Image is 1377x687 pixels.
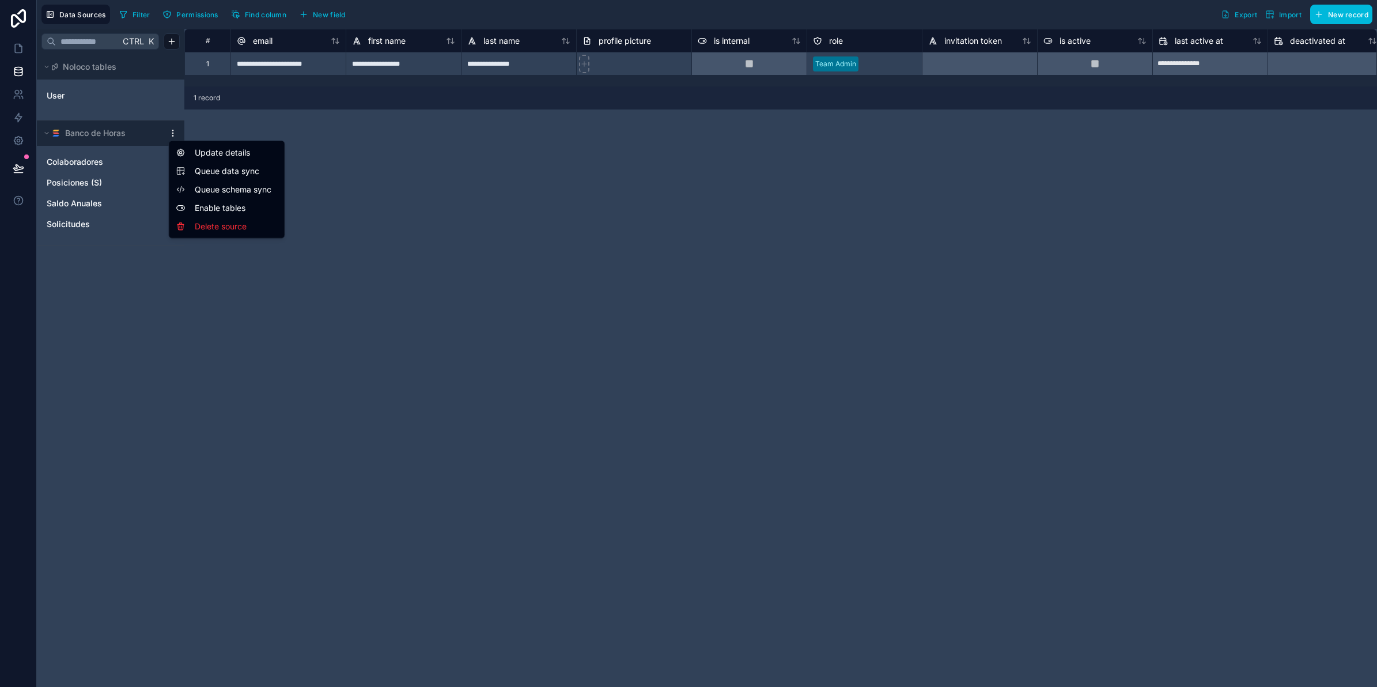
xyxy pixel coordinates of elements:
[176,184,278,195] button: Queue schema sync
[172,199,282,217] div: Enable tables
[172,217,282,236] div: Delete source
[195,165,278,177] span: Queue data sync
[176,165,278,177] button: Queue data sync
[172,144,282,162] div: Update details
[195,184,278,195] span: Queue schema sync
